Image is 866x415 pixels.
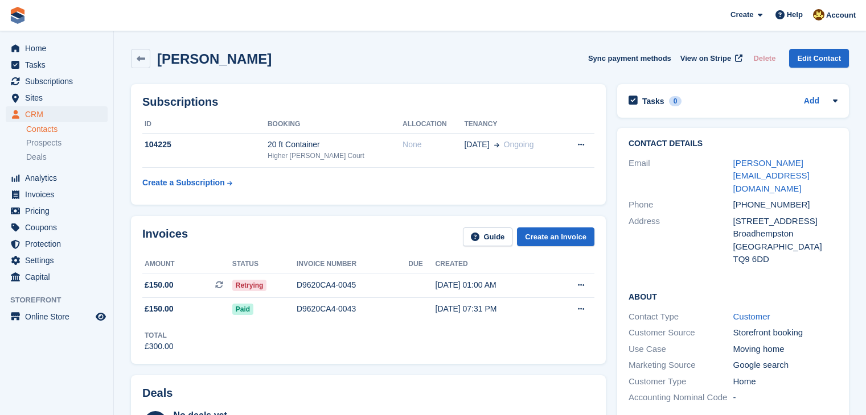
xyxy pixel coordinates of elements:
a: Create an Invoice [517,227,594,246]
a: menu [6,236,108,252]
a: menu [6,186,108,202]
a: menu [6,73,108,89]
a: Preview store [94,310,108,323]
span: Protection [25,236,93,252]
a: View on Stripe [676,49,745,68]
span: Capital [25,269,93,285]
div: [PHONE_NUMBER] [733,198,838,211]
div: [STREET_ADDRESS] [733,215,838,228]
a: menu [6,309,108,325]
div: 104225 [142,139,268,151]
a: Edit Contact [789,49,849,68]
a: Customer [733,312,770,321]
span: [DATE] [464,139,489,151]
span: Account [826,10,856,21]
span: Settings [25,252,93,268]
div: Phone [629,198,733,211]
div: Higher [PERSON_NAME] Court [268,151,403,161]
div: [DATE] 01:00 AM [436,279,550,291]
div: Customer Type [629,375,733,388]
th: Created [436,255,550,273]
a: menu [6,90,108,106]
div: [DATE] 07:31 PM [436,303,550,315]
div: Broadhempston [733,227,838,240]
div: Storefront booking [733,326,838,339]
h2: About [629,290,838,302]
a: Create a Subscription [142,172,232,193]
th: Tenancy [464,115,561,134]
h2: Contact Details [629,139,838,148]
div: [GEOGRAPHIC_DATA] [733,240,838,254]
span: Analytics [25,170,93,186]
span: CRM [25,106,93,122]
span: Prospects [26,138,61,148]
span: Home [25,40,93,56]
span: Pricing [25,203,93,219]
a: menu [6,269,108,285]
div: Accounting Nominal Code [629,391,733,404]
h2: [PERSON_NAME] [157,51,272,67]
div: Email [629,157,733,196]
span: Retrying [232,280,267,291]
a: Prospects [26,137,108,149]
div: Use Case [629,343,733,356]
div: Address [629,215,733,266]
h2: Subscriptions [142,96,594,109]
span: Sites [25,90,93,106]
th: Amount [142,255,232,273]
div: TQ9 6DD [733,253,838,266]
a: [PERSON_NAME][EMAIL_ADDRESS][DOMAIN_NAME] [733,158,810,193]
div: Contact Type [629,310,733,323]
th: Allocation [403,115,464,134]
span: Invoices [25,186,93,202]
span: Ongoing [504,140,534,149]
a: menu [6,219,108,235]
a: menu [6,40,108,56]
span: Create [730,9,753,20]
h2: Invoices [142,227,188,246]
span: Paid [232,304,253,315]
a: Contacts [26,124,108,135]
a: menu [6,106,108,122]
div: Google search [733,359,838,372]
span: £150.00 [145,303,174,315]
div: Customer Source [629,326,733,339]
h2: Tasks [642,96,664,106]
div: Total [145,330,174,341]
a: Deals [26,151,108,163]
div: D9620CA4-0045 [297,279,408,291]
a: menu [6,203,108,219]
span: View on Stripe [680,53,731,64]
div: 0 [669,96,682,106]
div: Home [733,375,838,388]
div: Create a Subscription [142,177,225,189]
a: Add [804,95,819,108]
div: £300.00 [145,341,174,352]
span: Help [787,9,803,20]
img: Damian Pope [813,9,824,20]
div: Marketing Source [629,359,733,372]
span: Online Store [25,309,93,325]
a: menu [6,170,108,186]
span: Coupons [25,219,93,235]
th: Due [408,255,435,273]
div: - [733,391,838,404]
div: Moving home [733,343,838,356]
div: None [403,139,464,151]
div: 20 ft Container [268,139,403,151]
span: Storefront [10,294,113,306]
a: menu [6,57,108,73]
div: D9620CA4-0043 [297,303,408,315]
button: Delete [749,49,780,68]
img: stora-icon-8386f47178a22dfd0bd8f6a31ec36ba5ce8667c1dd55bd0f319d3a0aa187defe.svg [9,7,26,24]
span: £150.00 [145,279,174,291]
th: Status [232,255,297,273]
a: menu [6,252,108,268]
button: Sync payment methods [588,49,671,68]
a: Guide [463,227,513,246]
span: Deals [26,152,47,163]
h2: Deals [142,387,173,400]
th: Invoice number [297,255,408,273]
th: Booking [268,115,403,134]
th: ID [142,115,268,134]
